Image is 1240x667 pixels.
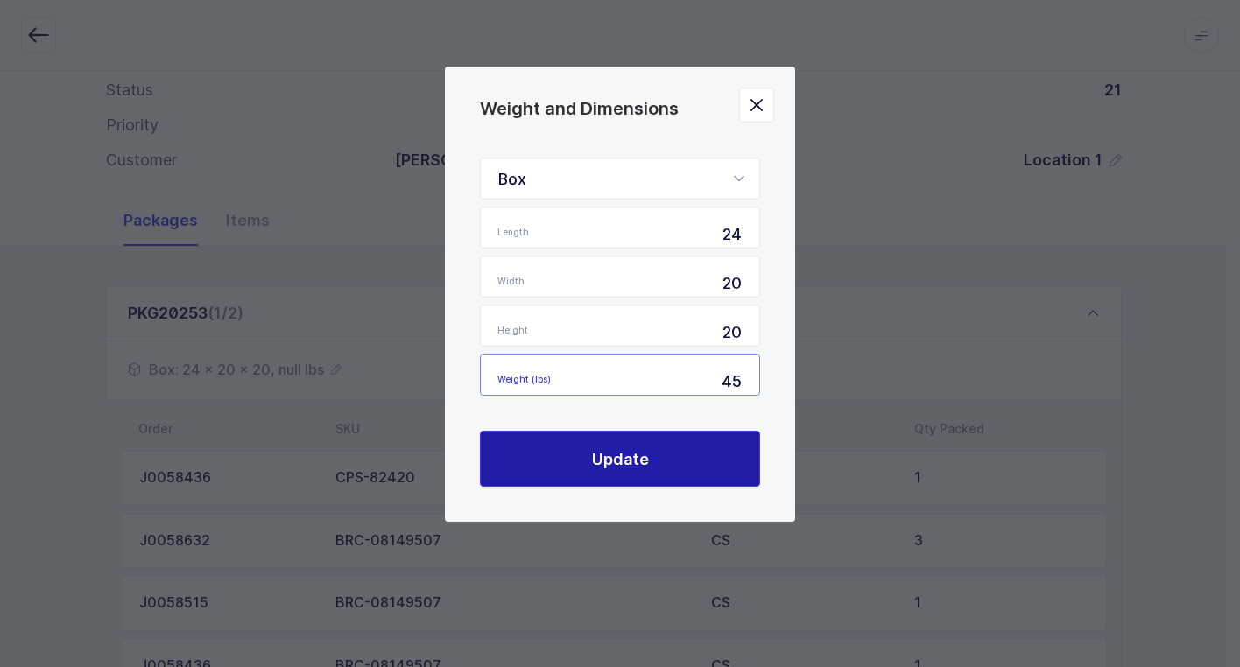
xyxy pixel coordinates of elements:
[480,256,760,298] input: Width
[480,207,760,249] input: Length
[445,67,795,522] div: Weight and Dimensions
[480,305,760,347] input: Height
[480,354,760,396] input: Weight (lbs)
[739,88,774,123] button: Close
[592,448,649,470] span: Update
[480,431,760,487] button: Update
[480,98,679,119] span: Weight and Dimensions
